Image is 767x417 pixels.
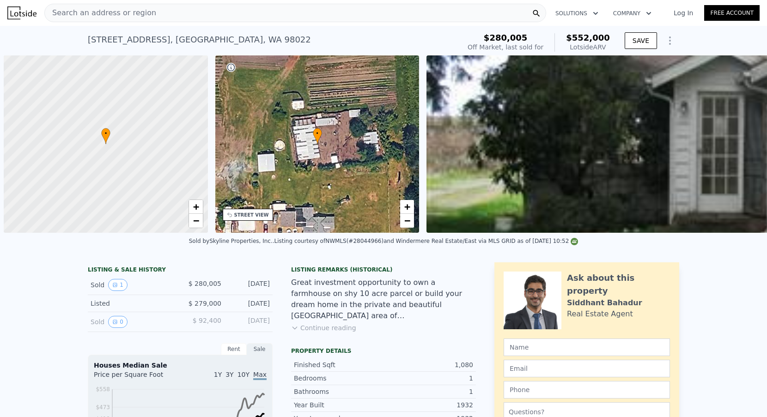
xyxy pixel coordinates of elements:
[189,238,274,244] div: Sold by Skyline Properties, Inc. .
[189,280,221,287] span: $ 280,005
[291,323,356,332] button: Continue reading
[94,361,267,370] div: Houses Median Sale
[400,214,414,228] a: Zoom out
[229,299,270,308] div: [DATE]
[253,371,267,380] span: Max
[663,8,704,18] a: Log In
[567,297,642,308] div: Siddhant Bahadur
[313,128,322,144] div: •
[189,214,203,228] a: Zoom out
[504,338,670,356] input: Name
[291,266,476,273] div: Listing Remarks (Historical)
[313,129,322,138] span: •
[96,404,110,411] tspan: $473
[91,279,173,291] div: Sold
[88,33,311,46] div: [STREET_ADDRESS] , [GEOGRAPHIC_DATA] , WA 98022
[294,360,383,369] div: Finished Sqft
[88,266,273,275] div: LISTING & SALE HISTORY
[229,316,270,328] div: [DATE]
[291,277,476,321] div: Great investment opportunity to own a farmhouse on shy 10 acre parcel or build your dream home in...
[189,200,203,214] a: Zoom in
[193,201,199,212] span: +
[247,343,273,355] div: Sale
[291,347,476,355] div: Property details
[214,371,222,378] span: 1Y
[94,370,180,385] div: Price per Square Foot
[225,371,233,378] span: 3Y
[193,317,221,324] span: $ 92,400
[400,200,414,214] a: Zoom in
[237,371,250,378] span: 10Y
[566,42,610,52] div: Lotside ARV
[294,400,383,410] div: Year Built
[193,215,199,226] span: −
[661,31,679,50] button: Show Options
[484,33,528,42] span: $280,005
[91,299,173,308] div: Listed
[606,5,659,22] button: Company
[566,33,610,42] span: $552,000
[294,374,383,383] div: Bedrooms
[504,360,670,377] input: Email
[404,215,410,226] span: −
[567,272,670,297] div: Ask about this property
[468,42,543,52] div: Off Market, last sold for
[704,5,760,21] a: Free Account
[274,238,578,244] div: Listing courtesy of NWMLS (#28044966) and Windermere Real Estate/East via MLS GRID as of [DATE] 1...
[383,387,473,396] div: 1
[229,279,270,291] div: [DATE]
[108,279,128,291] button: View historical data
[91,316,173,328] div: Sold
[625,32,657,49] button: SAVE
[7,6,37,19] img: Lotside
[548,5,606,22] button: Solutions
[571,238,578,245] img: NWMLS Logo
[383,374,473,383] div: 1
[404,201,410,212] span: +
[189,300,221,307] span: $ 279,000
[567,308,633,320] div: Real Estate Agent
[96,386,110,393] tspan: $558
[101,128,110,144] div: •
[294,387,383,396] div: Bathrooms
[383,360,473,369] div: 1,080
[234,212,269,218] div: STREET VIEW
[45,7,156,18] span: Search an address or region
[108,316,128,328] button: View historical data
[101,129,110,138] span: •
[383,400,473,410] div: 1932
[504,381,670,399] input: Phone
[221,343,247,355] div: Rent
